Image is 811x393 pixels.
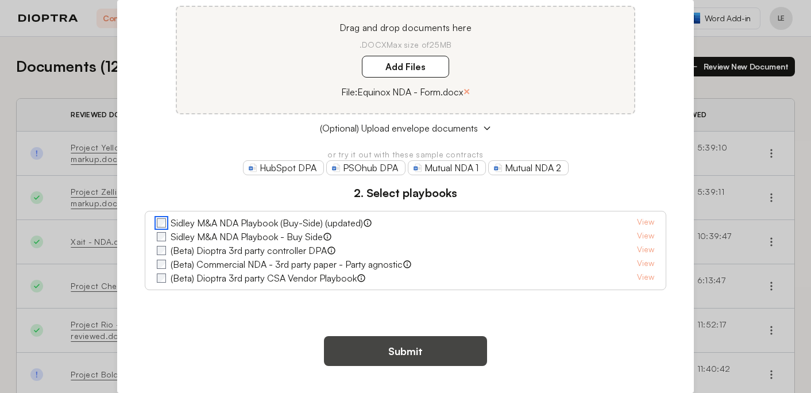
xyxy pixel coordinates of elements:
a: Mutual NDA 1 [408,160,486,175]
p: File: Equinox NDA - Form.docx [341,85,463,99]
p: Drag and drop documents here [191,21,620,34]
a: PSOhub DPA [326,160,405,175]
label: Add Files [362,56,449,78]
a: View [637,257,654,271]
label: Sidley M&A NDA Playbook - Buy Side [171,230,323,244]
p: .DOCX Max size of 25MB [191,39,620,51]
button: Submit [324,336,487,366]
span: (Optional) Upload envelope documents [320,121,478,135]
button: (Optional) Upload envelope documents [145,121,667,135]
a: Mutual NDA 2 [488,160,569,175]
label: (Beta) Commercial NDA - 3rd party paper - Party agnostic [171,257,403,271]
a: View [637,244,654,257]
a: View [637,230,654,244]
button: × [463,83,470,99]
a: View [637,216,654,230]
label: (Beta) Dioptra 3rd party CSA Vendor Playbook [171,271,357,285]
label: (Beta) Dioptra 3rd party controller DPA [171,244,327,257]
a: HubSpot DPA [243,160,324,175]
label: Sidley M&A NDA Playbook (Buy-Side) (updated) [171,216,363,230]
a: View [637,271,654,285]
p: or try it out with these sample contracts [145,149,667,160]
h3: 2. Select playbooks [145,184,667,202]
